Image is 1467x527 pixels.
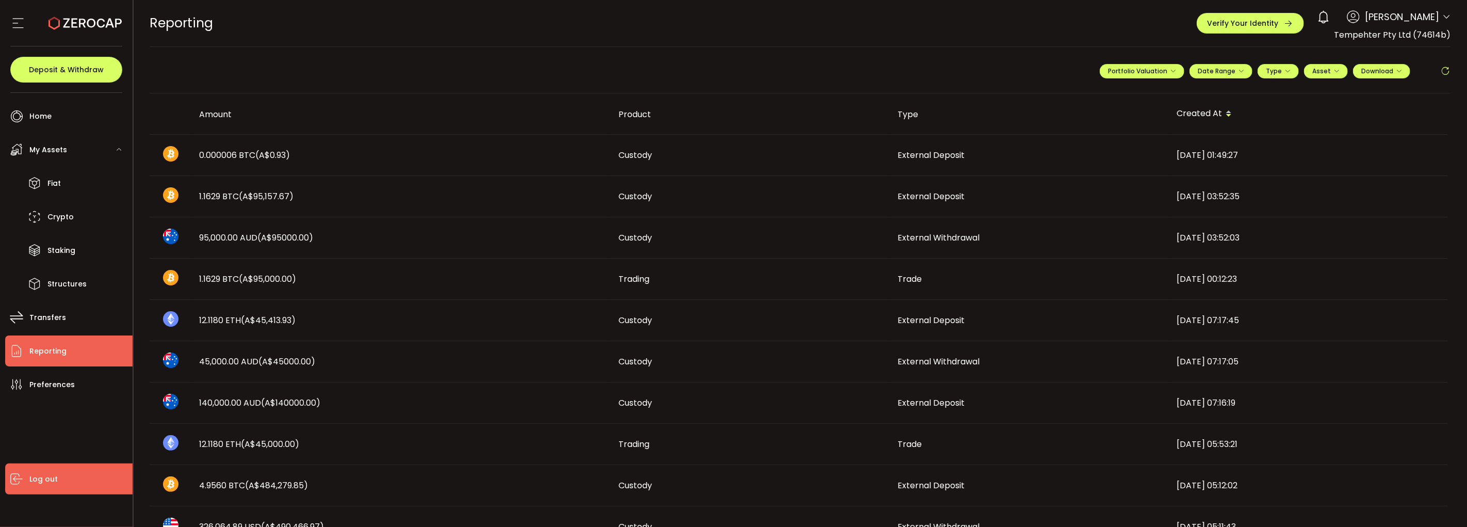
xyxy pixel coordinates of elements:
[619,232,653,244] span: Custody
[619,397,653,409] span: Custody
[619,356,653,368] span: Custody
[47,210,74,225] span: Crypto
[163,353,178,368] img: aud_portfolio.svg
[1169,232,1448,244] div: [DATE] 03:52:03
[163,311,178,327] img: eth_portfolio.svg
[163,229,178,244] img: aud_portfolio.svg
[1169,149,1448,161] div: [DATE] 01:49:27
[1100,64,1184,78] button: Portfolio Valuation
[163,476,178,492] img: btc_portfolio.svg
[163,270,178,285] img: btc_portfolio.svg
[246,480,308,491] span: (A$484,279.85)
[619,314,653,326] span: Custody
[1312,67,1331,75] span: Asset
[898,232,980,244] span: External Withdrawal
[163,146,178,162] img: btc_portfolio.svg
[1169,438,1448,450] div: [DATE] 05:53:21
[200,314,296,326] span: 12.1180 ETH
[1108,67,1176,75] span: Portfolio Valuation
[200,273,297,285] span: 1.1629 BTC
[29,472,58,487] span: Log out
[150,14,214,32] span: Reporting
[1361,67,1402,75] span: Download
[200,149,290,161] span: 0.000006 BTC
[1169,397,1448,409] div: [DATE] 07:16:19
[239,190,294,202] span: (A$95,157.67)
[239,273,297,285] span: (A$95,000.00)
[1169,480,1448,491] div: [DATE] 05:12:02
[1266,67,1291,75] span: Type
[29,377,75,392] span: Preferences
[47,277,87,292] span: Structures
[200,356,316,368] span: 45,000.00 AUD
[619,480,653,491] span: Custody
[898,149,965,161] span: External Deposit
[619,438,650,450] span: Trading
[1169,190,1448,202] div: [DATE] 03:52:35
[898,438,922,450] span: Trade
[619,149,653,161] span: Custody
[200,190,294,202] span: 1.1629 BTC
[200,232,314,244] span: 95,000.00 AUD
[1169,314,1448,326] div: [DATE] 07:17:45
[259,356,316,368] span: (A$45000.00)
[1304,64,1348,78] button: Asset
[1415,477,1467,527] iframe: Chat Widget
[898,190,965,202] span: External Deposit
[1169,105,1448,123] div: Created At
[29,142,67,157] span: My Assets
[163,187,178,203] img: btc_portfolio.svg
[29,310,66,325] span: Transfers
[1169,356,1448,368] div: [DATE] 07:17:05
[47,243,75,258] span: Staking
[200,397,321,409] span: 140,000.00 AUD
[1365,10,1439,24] span: [PERSON_NAME]
[898,356,980,368] span: External Withdrawal
[258,232,314,244] span: (A$95000.00)
[29,66,104,73] span: Deposit & Withdraw
[1169,273,1448,285] div: [DATE] 00:12:23
[200,480,308,491] span: 4.9560 BTC
[611,108,890,120] div: Product
[241,438,300,450] span: (A$45,000.00)
[29,109,52,124] span: Home
[1208,20,1279,27] span: Verify Your Identity
[163,394,178,409] img: aud_portfolio.svg
[163,435,178,451] img: eth_portfolio.svg
[262,397,321,409] span: (A$140000.00)
[1198,67,1244,75] span: Date Range
[29,344,67,359] span: Reporting
[1189,64,1252,78] button: Date Range
[898,273,922,285] span: Trade
[1258,64,1299,78] button: Type
[1197,13,1304,34] button: Verify Your Identity
[619,273,650,285] span: Trading
[47,176,61,191] span: Fiat
[898,314,965,326] span: External Deposit
[898,397,965,409] span: External Deposit
[200,438,300,450] span: 12.1180 ETH
[890,108,1169,120] div: Type
[10,57,122,83] button: Deposit & Withdraw
[241,314,296,326] span: (A$45,413.93)
[619,190,653,202] span: Custody
[1334,29,1450,41] span: Tempehter Pty Ltd (74614b)
[191,108,611,120] div: Amount
[898,480,965,491] span: External Deposit
[1353,64,1410,78] button: Download
[256,149,290,161] span: (A$0.93)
